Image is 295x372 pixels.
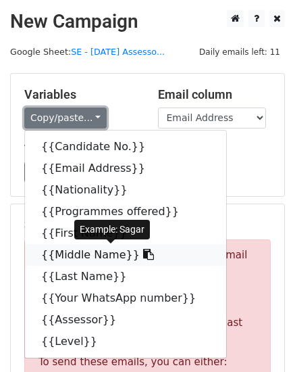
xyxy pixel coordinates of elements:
a: {{First Name}} [25,223,226,244]
a: Copy/paste... [24,108,107,129]
span: Daily emails left: 11 [194,45,285,60]
h2: New Campaign [10,10,285,33]
a: Daily emails left: 11 [194,47,285,57]
a: {{Your WhatsApp number}} [25,287,226,309]
p: To send these emails, you can either: [38,355,257,369]
div: Example: Sagar [74,220,150,239]
a: {{Email Address}} [25,158,226,179]
a: {{Candidate No.}} [25,136,226,158]
a: {{Nationality}} [25,179,226,201]
a: SE - [DATE] Assesso... [71,47,165,57]
a: {{Middle Name}} [25,244,226,266]
a: {{Level}} [25,331,226,352]
h5: Email column [158,87,271,102]
a: {{Assessor}} [25,309,226,331]
small: Google Sheet: [10,47,165,57]
a: {{Programmes offered}} [25,201,226,223]
iframe: Chat Widget [227,307,295,372]
a: {{Last Name}} [25,266,226,287]
h5: Variables [24,87,138,102]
